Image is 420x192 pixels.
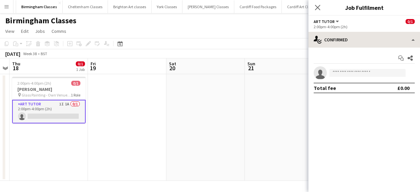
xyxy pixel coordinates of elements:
span: Week 38 [22,51,38,56]
span: Art Tutor [314,19,335,24]
span: 19 [90,64,96,72]
div: [DATE] [5,51,20,57]
div: Total fee [314,85,336,91]
div: £0.00 [397,85,409,91]
span: Sat [169,61,176,67]
span: 2:00pm-4:00pm (2h) [17,81,51,86]
span: Jobs [35,28,45,34]
div: Confirmed [308,32,420,48]
span: 0/1 [71,81,80,86]
span: Glass Painting - Own Venue -B3 2JR [22,93,71,97]
button: [PERSON_NAME] Classes [182,0,234,13]
button: Cheltenham Classes [63,0,108,13]
div: 2:00pm-4:00pm (2h) [314,24,415,29]
span: 18 [11,64,20,72]
span: Sun [247,61,255,67]
h3: Job Fulfilment [308,3,420,12]
a: Edit [18,27,31,35]
div: BST [41,51,47,56]
button: Cardiff Art Classes [282,0,323,13]
button: Birmingham Classes [16,0,63,13]
a: View [3,27,17,35]
span: Edit [21,28,29,34]
button: Brighton Art classes [108,0,152,13]
div: 1 Job [76,67,85,72]
app-job-card: 2:00pm-4:00pm (2h)0/1[PERSON_NAME] Glass Painting - Own Venue -B3 2JR1 RoleArt Tutor1I1A0/12:00pm... [12,77,86,123]
span: Comms [52,28,66,34]
span: 20 [168,64,176,72]
button: Art Tutor [314,19,340,24]
a: Jobs [32,27,48,35]
span: 21 [246,64,255,72]
span: 0/1 [76,61,85,66]
h3: [PERSON_NAME] [12,86,86,92]
button: Cardiff Food Packages [234,0,282,13]
span: 0/1 [406,19,415,24]
span: 1 Role [71,93,80,97]
a: Comms [49,27,69,35]
span: Thu [12,61,20,67]
h1: Birmingham Classes [5,16,76,26]
span: Fri [91,61,96,67]
button: York Classes [152,0,182,13]
span: View [5,28,14,34]
app-card-role: Art Tutor1I1A0/12:00pm-4:00pm (2h) [12,100,86,123]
